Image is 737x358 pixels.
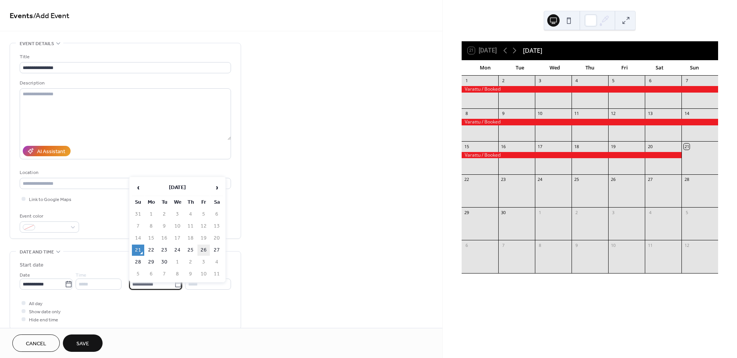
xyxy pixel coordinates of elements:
td: 6 [211,209,223,220]
td: 31 [132,209,144,220]
td: 4 [184,209,197,220]
div: 6 [464,242,470,248]
td: 19 [197,233,210,244]
th: Th [184,197,197,208]
td: 26 [197,245,210,256]
td: 11 [211,268,223,280]
div: 1 [537,209,543,215]
span: All day [29,300,42,308]
div: Sat [642,60,677,76]
td: 7 [132,221,144,232]
td: 2 [158,209,170,220]
div: 18 [574,144,580,149]
div: 7 [684,78,690,84]
div: 5 [611,78,616,84]
td: 27 [211,245,223,256]
span: / Add Event [33,8,69,24]
th: Mo [145,197,157,208]
span: Hide end time [29,316,58,324]
div: 8 [464,111,470,117]
td: 12 [197,221,210,232]
div: Thu [572,60,607,76]
div: 20 [647,144,653,149]
td: 15 [145,233,157,244]
div: 16 [501,144,506,149]
td: 30 [158,257,170,268]
td: 2 [184,257,197,268]
td: 25 [184,245,197,256]
div: 22 [464,177,470,182]
div: 10 [537,111,543,117]
div: Description [20,79,229,87]
td: 5 [132,268,144,280]
div: Event color [20,212,78,220]
div: 29 [464,209,470,215]
td: 6 [145,268,157,280]
div: 17 [537,144,543,149]
td: 4 [211,257,223,268]
a: Cancel [12,334,60,352]
div: 28 [684,177,690,182]
div: 23 [501,177,506,182]
div: 1 [464,78,470,84]
td: 24 [171,245,184,256]
div: Varattu / Booked [462,86,718,93]
td: 9 [158,221,170,232]
div: [DATE] [523,46,542,55]
div: Tue [503,60,537,76]
div: 2 [574,209,580,215]
td: 1 [145,209,157,220]
div: Start date [20,261,44,269]
td: 7 [158,268,170,280]
span: Event details [20,40,54,48]
div: 27 [647,177,653,182]
td: 21 [132,245,144,256]
button: Save [63,334,103,352]
span: Link to Google Maps [29,196,71,204]
div: 3 [611,209,616,215]
div: 24 [537,177,543,182]
div: Location [20,169,229,177]
td: 1 [171,257,184,268]
div: Varattu / Booked [462,152,681,159]
div: 11 [574,111,580,117]
td: 20 [211,233,223,244]
div: Mon [468,60,503,76]
td: 11 [184,221,197,232]
div: Wed [538,60,572,76]
td: 3 [171,209,184,220]
span: Cancel [26,340,46,348]
button: AI Assistant [23,146,71,156]
span: ‹ [132,180,144,195]
th: We [171,197,184,208]
div: 30 [501,209,506,215]
td: 3 [197,257,210,268]
div: Title [20,53,229,61]
div: 4 [574,78,580,84]
div: 12 [684,242,690,248]
span: › [211,180,223,195]
th: Tu [158,197,170,208]
div: AI Assistant [37,148,65,156]
div: 11 [647,242,653,248]
span: Time [76,271,86,279]
div: 19 [611,144,616,149]
th: [DATE] [145,179,210,196]
th: Sa [211,197,223,208]
td: 10 [171,221,184,232]
td: 8 [145,221,157,232]
span: Date and time [20,248,54,256]
div: 21 [684,144,690,149]
td: 16 [158,233,170,244]
div: 2 [501,78,506,84]
span: Date [20,271,30,279]
div: 3 [537,78,543,84]
div: 26 [611,177,616,182]
td: 8 [171,268,184,280]
td: 28 [132,257,144,268]
td: 23 [158,245,170,256]
div: 7 [501,242,506,248]
span: Save [76,340,89,348]
div: 13 [647,111,653,117]
th: Su [132,197,144,208]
